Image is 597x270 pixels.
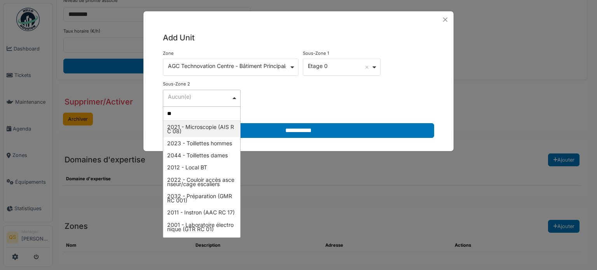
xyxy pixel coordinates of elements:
button: Close [440,14,450,25]
div: AGC Technovation Centre - Bâtiment Principal [168,64,289,68]
div: Aucun(e) [168,94,231,99]
div: 2023 - Toillettes hommes [163,137,240,149]
div: 2032 - Préparation (GMR RC 001) [163,190,240,206]
label: Sous-Zone 1 [303,51,329,56]
label: Sous-Zone 2 [163,82,190,86]
div: 2022 - Couloir accès ascenseur/cage escaliers [163,174,240,190]
input: Aucun(e) [163,107,240,121]
div: 2021 - Microscopie (AIS RC 08) [163,121,240,137]
div: 2044 - Toillettes dames [163,149,240,161]
button: Remove item: '1259' [281,63,289,71]
button: Remove item: '15682' [363,63,371,71]
div: 2012 - Local BT [163,161,240,173]
div: 2011 - Instron (AAC RC 17) [163,206,240,218]
div: 2001 - Laboratoire électronique (GTR RC 01) [163,219,240,235]
label: Zone [163,51,174,56]
span: translation missing: fr.units.actions.add_unit [163,33,195,42]
div: 2002 - Atelier mécanique (GTR RC 10) [163,235,240,251]
div: Etage 0 [308,64,371,68]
